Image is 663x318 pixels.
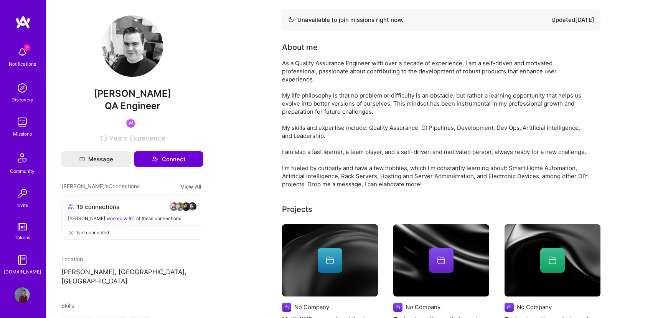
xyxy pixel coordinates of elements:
[68,230,74,236] i: icon CloseGray
[61,182,140,191] span: [PERSON_NAME]'s Connections
[102,15,163,77] img: User Avatar
[68,214,197,222] div: [PERSON_NAME] of these connections
[15,234,30,242] div: Tokens
[77,229,109,237] span: Not connected
[61,195,203,240] button: 19 connectionsavataravataravataravatar[PERSON_NAME] worked with1 of these connectionsNot connected
[294,303,329,311] div: No Company
[393,303,402,312] img: Company logo
[282,224,378,296] img: cover
[517,303,552,311] div: No Company
[15,252,30,268] img: guide book
[175,202,185,211] img: avatar
[109,134,165,142] span: Years Experience
[18,223,27,230] img: tokens
[61,302,74,309] span: Skills
[15,80,30,96] img: discovery
[16,201,28,209] div: Invite
[134,151,203,167] button: Connect
[68,204,74,210] i: icon Collaborator
[282,204,312,215] div: Projects
[10,167,35,175] div: Community
[15,287,30,303] img: User Avatar
[406,303,440,311] div: No Company
[13,287,32,303] a: User Avatar
[505,224,600,296] img: cover
[126,119,135,128] img: Been on Mission
[100,134,107,142] span: 13
[188,202,197,211] img: avatar
[169,202,178,211] img: avatar
[551,15,594,25] div: Updated [DATE]
[152,156,158,162] i: icon Connect
[24,45,30,51] span: 2
[15,186,30,201] img: Invite
[105,100,160,111] span: QA Engineer
[61,151,131,167] button: Message
[77,203,119,211] span: 19 connections
[178,182,203,191] button: View All
[15,114,30,130] img: teamwork
[288,17,294,23] img: Availability
[15,45,30,60] img: bell
[282,59,589,188] div: As a Quality Assurance Engineer with over a decade of experience, I am a self-driven and motivate...
[15,15,31,29] img: logo
[13,130,32,138] div: Missions
[9,60,36,68] div: Notifications
[505,303,514,312] img: Company logo
[61,88,203,99] span: [PERSON_NAME]
[79,156,85,162] i: icon Mail
[106,215,135,221] span: worked with 1
[282,41,318,53] div: About me
[12,96,33,104] div: Discovery
[61,268,203,286] p: [PERSON_NAME], [GEOGRAPHIC_DATA], [GEOGRAPHIC_DATA]
[282,303,291,312] img: Company logo
[393,224,489,296] img: cover
[13,149,31,167] img: Community
[181,202,191,211] img: avatar
[288,15,403,25] div: Unavailable to join missions right now.
[4,268,41,276] div: [DOMAIN_NAME]
[61,255,203,263] div: Location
